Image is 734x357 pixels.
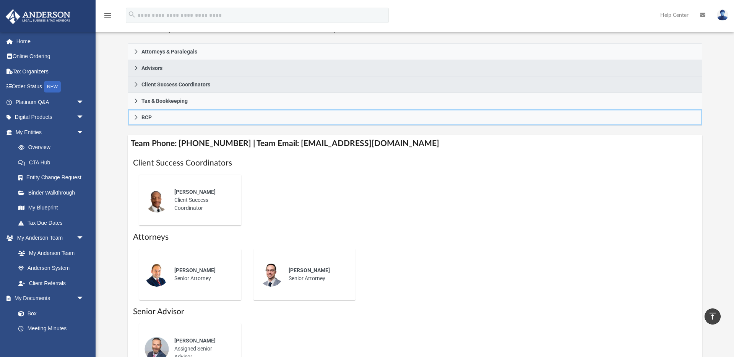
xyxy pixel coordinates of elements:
[141,49,197,54] span: Attorneys & Paralegals
[5,49,96,64] a: Online Ordering
[259,262,283,287] img: thumbnail
[174,267,216,273] span: [PERSON_NAME]
[11,245,88,261] a: My Anderson Team
[169,261,236,288] div: Senior Attorney
[5,110,96,125] a: Digital Productsarrow_drop_down
[103,15,112,20] a: menu
[128,76,702,93] a: Client Success Coordinators
[128,109,702,126] a: BCP
[717,10,728,21] img: User Pic
[76,94,92,110] span: arrow_drop_down
[11,321,92,336] a: Meeting Minutes
[5,79,96,95] a: Order StatusNEW
[145,262,169,287] img: thumbnail
[11,200,92,216] a: My Blueprint
[11,155,96,170] a: CTA Hub
[174,189,216,195] span: [PERSON_NAME]
[11,306,88,321] a: Box
[5,291,92,306] a: My Documentsarrow_drop_down
[133,157,697,169] h1: Client Success Coordinators
[11,170,96,185] a: Entity Change Request
[76,110,92,125] span: arrow_drop_down
[5,34,96,49] a: Home
[141,82,210,87] span: Client Success Coordinators
[141,115,152,120] span: BCP
[76,125,92,140] span: arrow_drop_down
[5,94,96,110] a: Platinum Q&Aarrow_drop_down
[5,125,96,140] a: My Entitiesarrow_drop_down
[11,261,92,276] a: Anderson System
[705,308,721,325] a: vertical_align_top
[141,98,188,104] span: Tax & Bookkeeping
[128,60,702,76] a: Advisors
[44,81,61,92] div: NEW
[5,230,92,246] a: My Anderson Teamarrow_drop_down
[76,291,92,307] span: arrow_drop_down
[11,185,96,200] a: Binder Walkthrough
[133,232,697,243] h1: Attorneys
[5,64,96,79] a: Tax Organizers
[174,338,216,344] span: [PERSON_NAME]
[128,10,136,19] i: search
[11,215,96,230] a: Tax Due Dates
[128,135,702,152] h4: Team Phone: [PHONE_NUMBER] | Team Email: [EMAIL_ADDRESS][DOMAIN_NAME]
[3,9,73,24] img: Anderson Advisors Platinum Portal
[141,65,162,71] span: Advisors
[11,276,92,291] a: Client Referrals
[289,267,330,273] span: [PERSON_NAME]
[708,312,717,321] i: vertical_align_top
[103,11,112,20] i: menu
[76,230,92,246] span: arrow_drop_down
[133,306,697,317] h1: Senior Advisor
[283,261,350,288] div: Senior Attorney
[169,183,236,217] div: Client Success Coordinator
[11,140,96,155] a: Overview
[145,188,169,213] img: thumbnail
[128,43,702,60] a: Attorneys & Paralegals
[128,93,702,109] a: Tax & Bookkeeping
